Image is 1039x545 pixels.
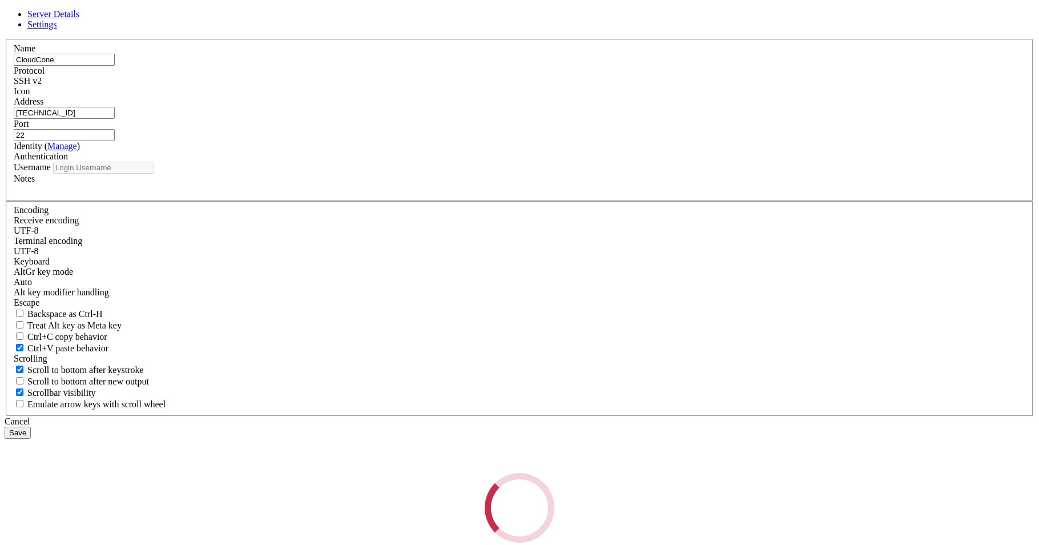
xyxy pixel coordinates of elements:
span: Ctrl+V paste behavior [27,343,108,353]
label: Address [14,97,43,106]
label: Name [14,43,35,53]
span: Scroll to bottom after keystroke [27,365,144,375]
div: UTF-8 [14,226,1025,236]
div: Cancel [5,416,1034,427]
span: Emulate arrow keys with scroll wheel [27,399,166,409]
span: Scroll to bottom after new output [27,376,149,386]
label: Port [14,119,29,129]
label: Whether to scroll to the bottom on any keystroke. [14,365,144,375]
span: Auto [14,277,32,287]
label: Authentication [14,151,68,161]
input: Host Name or IP [14,107,115,119]
label: Protocol [14,66,45,75]
input: Scrollbar visibility [16,388,23,396]
label: Icon [14,86,30,96]
div: Escape [14,298,1025,308]
input: Treat Alt key as Meta key [16,321,23,328]
span: Treat Alt key as Meta key [27,320,122,330]
span: UTF-8 [14,246,39,256]
span: UTF-8 [14,226,39,235]
button: Save [5,427,31,439]
span: Escape [14,298,39,307]
label: Ctrl+V pastes if true, sends ^V to host if false. Ctrl+Shift+V sends ^V to host if true, pastes i... [14,343,108,353]
label: Scrolling [14,354,47,363]
label: Set the expected encoding for data received from the host. If the encodings do not match, visual ... [14,267,73,276]
input: Login Username [53,162,154,174]
input: Port Number [14,129,115,141]
a: Settings [27,19,57,29]
input: Ctrl+C copy behavior [16,332,23,340]
input: Server Name [14,54,115,66]
span: Backspace as Ctrl-H [27,309,103,319]
div: Auto [14,277,1025,287]
span: SSH v2 [14,76,42,86]
span: Ctrl+C copy behavior [27,332,107,342]
label: Whether the Alt key acts as a Meta key or as a distinct Alt key. [14,320,122,330]
label: The default terminal encoding. ISO-2022 enables character map translations (like graphics maps). ... [14,236,82,246]
input: Backspace as Ctrl-H [16,310,23,317]
input: Ctrl+V paste behavior [16,344,23,351]
input: Scroll to bottom after keystroke [16,366,23,373]
a: Manage [47,141,77,151]
label: Identity [14,141,80,151]
label: Set the expected encoding for data received from the host. If the encodings do not match, visual ... [14,215,79,225]
label: Scroll to bottom after new output. [14,376,149,386]
label: Keyboard [14,257,50,266]
div: UTF-8 [14,246,1025,257]
label: Encoding [14,205,49,215]
input: Scroll to bottom after new output [16,377,23,384]
a: Server Details [27,9,79,19]
span: ( ) [45,141,80,151]
label: Notes [14,174,35,183]
label: Username [14,162,51,172]
label: Controls how the Alt key is handled. Escape: Send an ESC prefix. 8-Bit: Add 128 to the typed char... [14,287,109,297]
div: SSH v2 [14,76,1025,86]
input: Emulate arrow keys with scroll wheel [16,400,23,407]
label: Ctrl-C copies if true, send ^C to host if false. Ctrl-Shift-C sends ^C to host if true, copies if... [14,332,107,342]
span: Scrollbar visibility [27,388,96,398]
label: The vertical scrollbar mode. [14,388,96,398]
label: When using the alternative screen buffer, and DECCKM (Application Cursor Keys) is active, mouse w... [14,399,166,409]
label: If true, the backspace should send BS ('\x08', aka ^H). Otherwise the backspace key should send '... [14,309,103,319]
